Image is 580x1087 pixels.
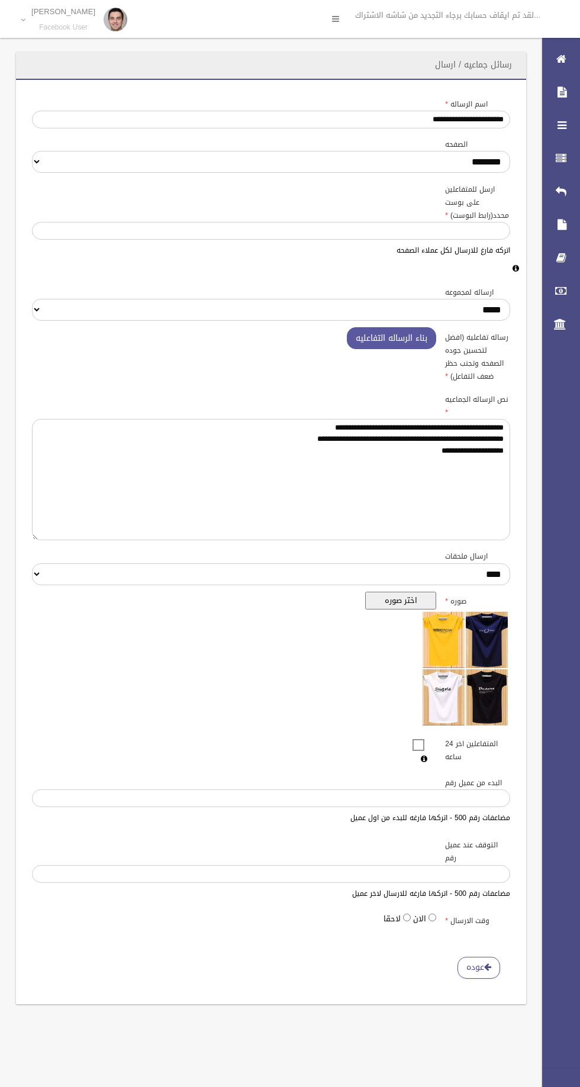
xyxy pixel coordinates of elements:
h6: مضاعفات رقم 500 - اتركها فارغه للبدء من اول عميل [32,814,510,822]
label: رساله تفاعليه (افضل لتحسين جوده الصفحه وتجنب حظر ضعف التفاعل) [436,327,519,383]
label: الان [413,912,426,926]
header: رسائل جماعيه / ارسال [421,53,526,76]
p: [PERSON_NAME] [31,7,95,16]
h6: اتركه فارغ للارسال لكل عملاء الصفحه [32,247,510,254]
img: معاينه الصوره [420,609,510,728]
a: عوده [457,957,500,979]
label: المتفاعلين اخر 24 ساعه [436,734,519,764]
button: اختر صوره [365,592,436,609]
small: Facebook User [31,23,95,32]
h6: مضاعفات رقم 500 - اتركها فارغه للارسال لاخر عميل [32,890,510,898]
label: لاحقا [384,912,401,926]
button: بناء الرساله التفاعليه [347,327,436,349]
